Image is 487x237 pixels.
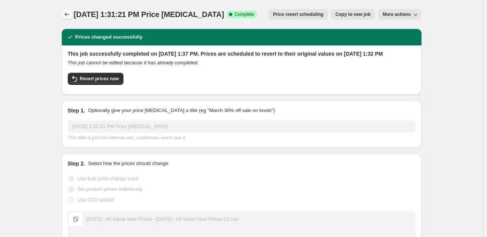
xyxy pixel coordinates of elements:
[68,135,185,140] span: This title is just for internal use, customers won't see it
[68,50,415,58] h2: This job successfully completed on [DATE] 1:37 PM. Prices are scheduled to revert to their origin...
[68,120,415,133] input: 30% off holiday sale
[78,197,114,203] span: Use CSV upload
[80,76,119,82] span: Revert prices now
[378,9,421,20] button: More actions
[331,9,375,20] button: Copy to new job
[88,160,168,167] p: Select how the prices should change
[273,11,323,17] span: Price revert scheduling
[88,107,275,114] p: Optionally give your price [MEDICAL_DATA] a title (eg "March 30% off sale on boots")
[68,60,199,65] i: This job cannot be edited because it has already completed.
[336,11,371,17] span: Copy to new job
[78,186,143,192] span: Set product prices individually
[234,11,254,17] span: Complete
[268,9,328,20] button: Price revert scheduling
[62,9,72,20] button: Price change jobs
[78,176,138,181] span: Use bulk price change rules
[75,33,143,41] h2: Prices changed successfully
[382,11,411,17] span: More actions
[86,215,239,223] div: [DATE] - All Saree New Prices - [DATE] - All Saree New Prices (2).csv
[74,10,224,19] span: [DATE] 1:31:21 PM Price [MEDICAL_DATA]
[68,160,85,167] h2: Step 2.
[68,107,85,114] h2: Step 1.
[68,73,123,85] button: Revert prices now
